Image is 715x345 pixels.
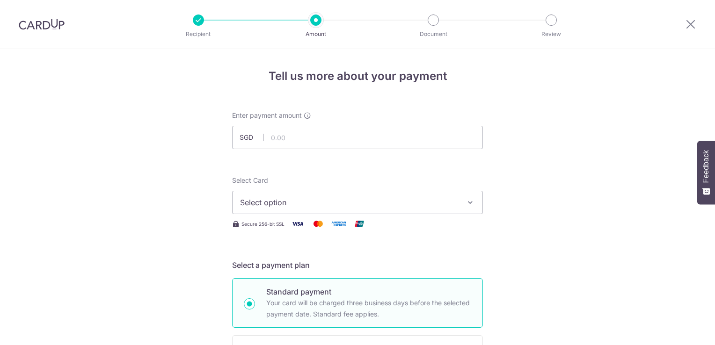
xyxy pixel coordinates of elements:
[399,29,468,39] p: Document
[240,197,458,208] span: Select option
[517,29,586,39] p: Review
[232,68,483,85] h4: Tell us more about your payment
[232,191,483,214] button: Select option
[702,150,710,183] span: Feedback
[232,111,302,120] span: Enter payment amount
[350,218,369,230] img: Union Pay
[697,141,715,204] button: Feedback - Show survey
[232,259,483,271] h5: Select a payment plan
[164,29,233,39] p: Recipient
[266,297,471,320] p: Your card will be charged three business days before the selected payment date. Standard fee appl...
[240,133,264,142] span: SGD
[19,19,65,30] img: CardUp
[266,286,471,297] p: Standard payment
[232,176,268,184] span: translation missing: en.payables.payment_networks.credit_card.summary.labels.select_card
[281,29,350,39] p: Amount
[288,218,307,230] img: Visa
[232,126,483,149] input: 0.00
[329,218,348,230] img: American Express
[241,220,285,228] span: Secure 256-bit SSL
[309,218,328,230] img: Mastercard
